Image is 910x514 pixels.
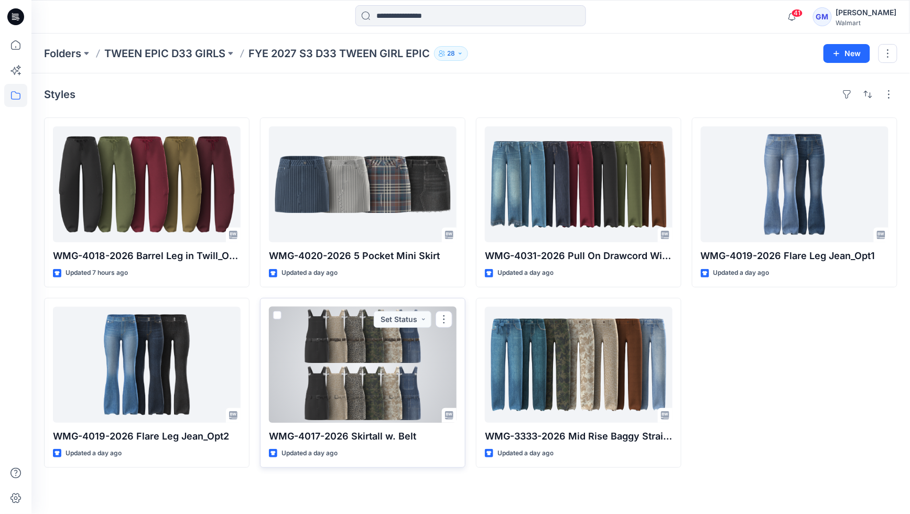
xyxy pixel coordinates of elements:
[485,126,673,242] a: WMG-4031-2026 Pull On Drawcord Wide Leg_Opt3
[701,249,889,263] p: WMG-4019-2026 Flare Leg Jean_Opt1
[269,429,457,444] p: WMG-4017-2026 Skirtall w. Belt
[53,307,241,423] a: WMG-4019-2026 Flare Leg Jean_Opt2
[497,448,554,459] p: Updated a day ago
[53,249,241,263] p: WMG-4018-2026 Barrel Leg in Twill_Opt 2
[44,88,75,101] h4: Styles
[66,448,122,459] p: Updated a day ago
[66,267,128,279] p: Updated 7 hours ago
[53,126,241,242] a: WMG-4018-2026 Barrel Leg in Twill_Opt 2
[434,46,468,61] button: 28
[485,429,673,444] p: WMG-3333-2026 Mid Rise Baggy Straight Pant
[269,126,457,242] a: WMG-4020-2026 5 Pocket Mini Skirt
[269,307,457,423] a: WMG-4017-2026 Skirtall w. Belt
[281,448,338,459] p: Updated a day ago
[701,126,889,242] a: WMG-4019-2026 Flare Leg Jean_Opt1
[104,46,225,61] a: TWEEN EPIC D33 GIRLS
[269,249,457,263] p: WMG-4020-2026 5 Pocket Mini Skirt
[44,46,81,61] a: Folders
[248,46,430,61] p: FYE 2027 S3 D33 TWEEN GIRL EPIC
[792,9,803,17] span: 41
[813,7,832,26] div: GM
[281,267,338,279] p: Updated a day ago
[485,307,673,423] a: WMG-3333-2026 Mid Rise Baggy Straight Pant
[713,267,770,279] p: Updated a day ago
[497,267,554,279] p: Updated a day ago
[836,6,897,19] div: [PERSON_NAME]
[53,429,241,444] p: WMG-4019-2026 Flare Leg Jean_Opt2
[836,19,897,27] div: Walmart
[485,249,673,263] p: WMG-4031-2026 Pull On Drawcord Wide Leg_Opt3
[824,44,870,63] button: New
[447,48,455,59] p: 28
